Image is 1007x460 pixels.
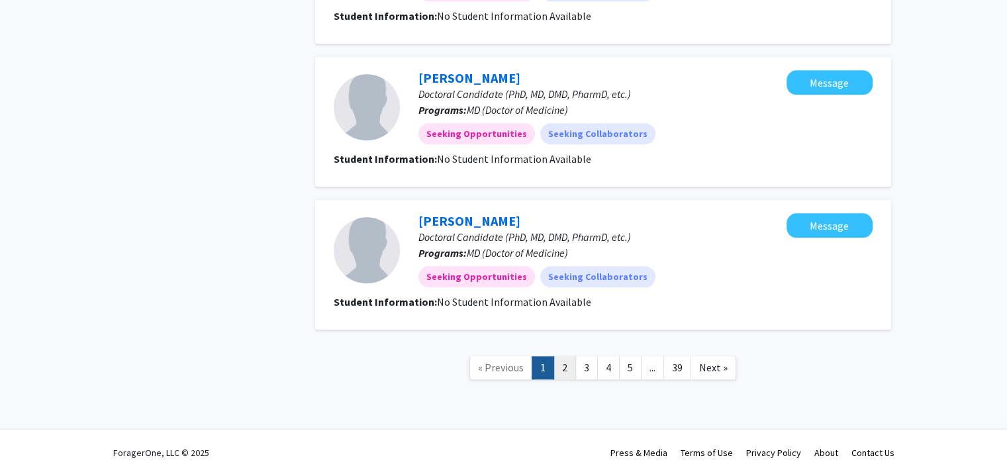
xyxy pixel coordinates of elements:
span: « Previous [478,361,524,374]
mat-chip: Seeking Opportunities [418,123,535,144]
span: Next » [699,361,728,374]
mat-chip: Seeking Opportunities [418,266,535,287]
nav: Page navigation [315,343,891,396]
a: 2 [553,356,576,379]
b: Student Information: [334,152,437,165]
button: Message Brandon Alonso [787,213,873,238]
span: MD (Doctor of Medicine) [467,103,568,116]
span: No Student Information Available [437,152,591,165]
mat-chip: Seeking Collaborators [540,266,655,287]
span: No Student Information Available [437,9,591,23]
b: Programs: [418,246,467,259]
span: Doctoral Candidate (PhD, MD, DMD, PharmD, etc.) [418,87,631,101]
span: No Student Information Available [437,295,591,308]
a: 4 [597,356,620,379]
a: About [814,447,838,459]
a: Previous Page [469,356,532,379]
a: [PERSON_NAME] [418,69,520,86]
span: MD (Doctor of Medicine) [467,246,568,259]
b: Programs: [418,103,467,116]
a: 1 [532,356,554,379]
a: [PERSON_NAME] [418,212,520,229]
a: 3 [575,356,598,379]
a: 39 [663,356,691,379]
a: Privacy Policy [746,447,801,459]
a: Press & Media [610,447,667,459]
a: Contact Us [851,447,894,459]
span: Doctoral Candidate (PhD, MD, DMD, PharmD, etc.) [418,230,631,244]
a: 5 [619,356,642,379]
b: Student Information: [334,9,437,23]
a: Terms of Use [681,447,733,459]
button: Message Rachel Matayev [787,70,873,95]
iframe: Chat [10,400,56,450]
mat-chip: Seeking Collaborators [540,123,655,144]
span: ... [649,361,655,374]
a: Next [691,356,736,379]
b: Student Information: [334,295,437,308]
